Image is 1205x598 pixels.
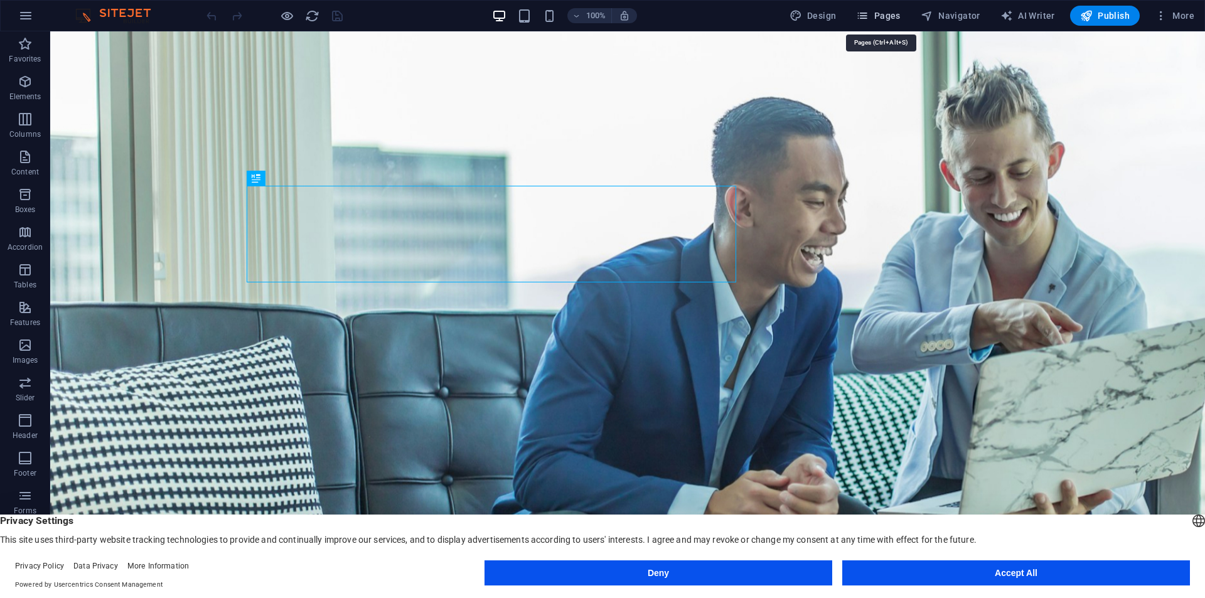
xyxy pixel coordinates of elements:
p: Footer [14,468,36,478]
p: Forms [14,506,36,516]
i: Reload page [305,9,319,23]
p: Slider [16,393,35,403]
p: Accordion [8,242,43,252]
button: More [1150,6,1199,26]
span: Publish [1080,9,1130,22]
p: Images [13,355,38,365]
p: Features [10,318,40,328]
p: Tables [14,280,36,290]
button: Click here to leave preview mode and continue editing [279,8,294,23]
p: Content [11,167,39,177]
span: Navigator [921,9,980,22]
p: Boxes [15,205,36,215]
span: AI Writer [1000,9,1055,22]
span: Design [790,9,837,22]
h6: 100% [586,8,606,23]
i: On resize automatically adjust zoom level to fit chosen device. [619,10,630,21]
button: Publish [1070,6,1140,26]
p: Columns [9,129,41,139]
button: 100% [567,8,612,23]
span: More [1155,9,1194,22]
p: Favorites [9,54,41,64]
button: Navigator [916,6,985,26]
p: Header [13,430,38,440]
button: AI Writer [995,6,1060,26]
p: Elements [9,92,41,102]
img: Editor Logo [72,8,166,23]
span: Pages [856,9,900,22]
button: reload [304,8,319,23]
button: Design [785,6,842,26]
div: Design (Ctrl+Alt+Y) [785,6,842,26]
button: Pages [851,6,905,26]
